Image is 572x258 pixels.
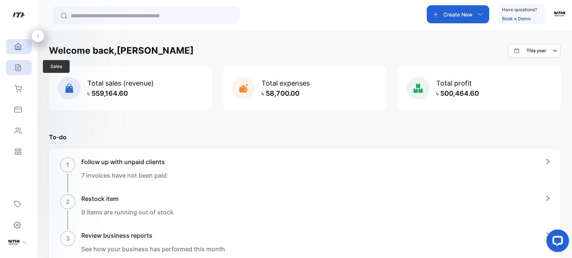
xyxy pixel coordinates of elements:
[554,8,565,19] img: avatar
[526,47,546,54] p: This year
[8,236,20,247] img: profile
[66,197,70,206] p: 2
[443,11,473,18] p: Create New
[81,244,225,253] p: See how your business has performed this month
[540,226,572,258] iframe: LiveChat chat widget
[81,208,173,217] p: 9 items are running out of stock
[66,234,70,243] p: 3
[81,231,225,240] h1: Review business reports
[502,6,537,14] p: Have questions?
[502,16,531,21] a: Book a Demo
[87,79,154,87] span: Total sales (revenue)
[81,157,167,166] h1: Follow up with unpaid clients
[436,79,472,87] span: Total profit
[49,44,194,57] h1: Welcome back, [PERSON_NAME]
[81,194,173,203] h1: Restock item
[43,60,70,73] span: Sales
[49,133,561,142] p: To-do
[427,5,489,23] button: Create New
[81,171,167,180] p: 7 invoices have not been paid
[262,79,310,87] span: Total expenses
[13,10,24,21] img: logo
[436,89,479,97] span: ৳ 500,464.60
[66,160,69,169] p: 1
[262,89,300,97] span: ৳ 58,700.00
[554,5,565,23] button: avatar
[87,89,128,97] span: ৳ 559,164.60
[508,44,561,57] button: This year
